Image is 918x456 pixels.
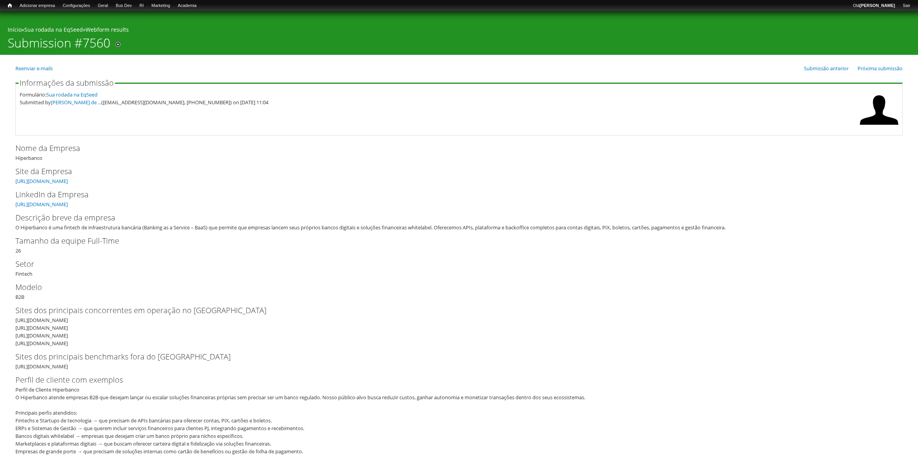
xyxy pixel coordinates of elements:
[15,281,903,301] div: B2B
[46,91,98,98] a: Sua rodada na EqSeed
[15,65,53,72] a: Reenviar e-mails
[8,36,110,55] h1: Submission #7560
[15,305,890,316] label: Sites dos principais concorrentes em operação no [GEOGRAPHIC_DATA]
[19,79,115,87] legend: Informações da submissão
[4,2,16,9] a: Início
[15,189,890,200] label: LinkedIn da Empresa
[859,3,895,8] strong: [PERSON_NAME]
[15,374,890,386] label: Perfil de cliente com exemplos
[136,2,148,10] a: RI
[15,316,898,347] div: [URL][DOMAIN_NAME] [URL][DOMAIN_NAME] [URL][DOMAIN_NAME] [URL][DOMAIN_NAME]
[849,2,899,10] a: Olá[PERSON_NAME]
[15,351,890,363] label: Sites dos principais benchmarks fora do [GEOGRAPHIC_DATA]
[15,166,890,177] label: Site da Empresa
[51,99,101,106] a: [PERSON_NAME] de ...
[15,212,890,224] label: Descrição breve da empresa
[15,201,68,208] a: [URL][DOMAIN_NAME]
[15,258,890,270] label: Setor
[16,2,59,10] a: Adicionar empresa
[15,281,890,293] label: Modelo
[174,2,200,10] a: Academia
[15,235,890,247] label: Tamanho da equipe Full-Time
[8,26,22,33] a: Início
[15,235,903,254] div: 26
[94,2,112,10] a: Geral
[112,2,136,10] a: Bus Dev
[15,142,903,162] div: Hiperbanco
[15,258,903,278] div: Fintech
[20,98,856,106] div: Submitted by ([EMAIL_ADDRESS][DOMAIN_NAME], [PHONE_NUMBER]) on [DATE] 11:04
[860,91,898,129] img: Foto de Carlos Ivan de Souza Resende Filho
[148,2,174,10] a: Marketing
[59,2,94,10] a: Configurações
[15,351,903,370] div: [URL][DOMAIN_NAME]
[15,178,68,185] a: [URL][DOMAIN_NAME]
[86,26,129,33] a: Webform results
[804,65,849,72] a: Submissão anterior
[8,3,12,8] span: Início
[24,26,83,33] a: Sua rodada na EqSeed
[860,124,898,131] a: Ver perfil do usuário.
[15,142,890,154] label: Nome da Empresa
[15,224,898,231] div: O Hiperbanco é uma fintech de infraestrutura bancária (Banking as a Service – BaaS) que permite q...
[8,26,910,36] div: » »
[857,65,903,72] a: Próxima submissão
[899,2,914,10] a: Sair
[20,91,856,98] div: Formulário:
